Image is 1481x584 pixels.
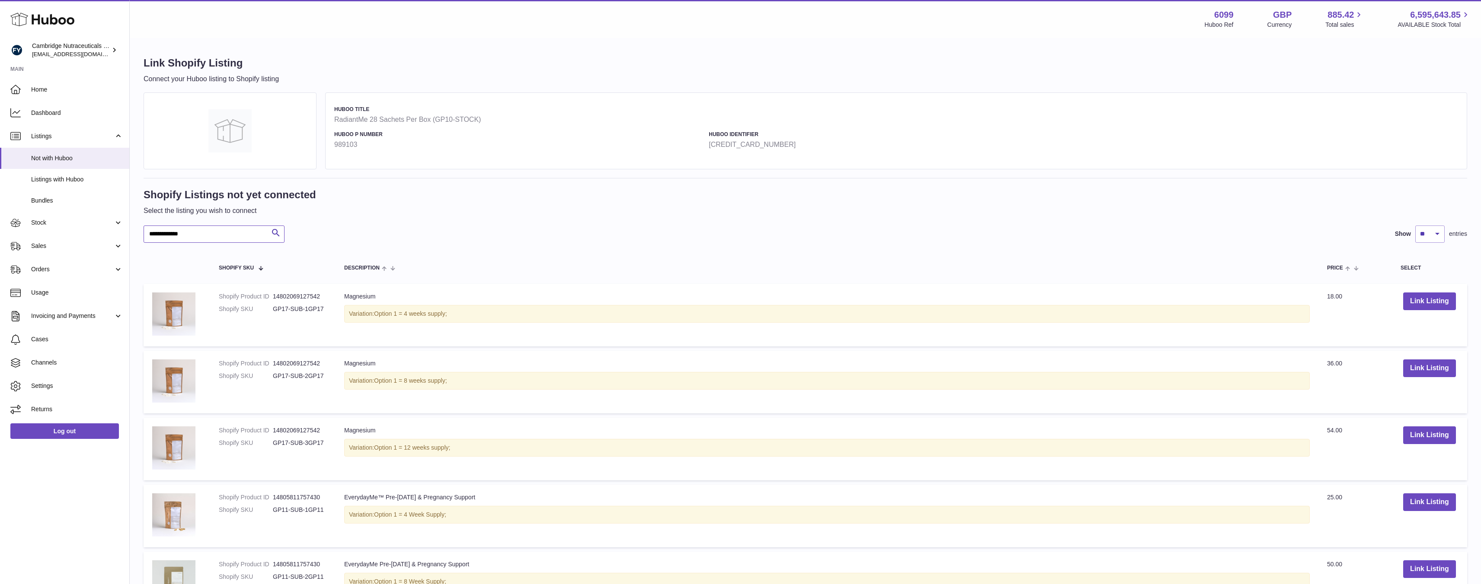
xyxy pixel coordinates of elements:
strong: RadiantMe 28 Sachets Per Box (GP10-STOCK) [334,115,1454,124]
img: EverydayMe™ Pre-Natal & Pregnancy Support [152,493,195,536]
span: Option 1 = 8 weeks supply; [374,377,447,384]
button: Link Listing [1403,426,1456,444]
dd: GP11-SUB-1GP11 [273,506,327,514]
div: Magnesium [344,292,1310,301]
dt: Shopify SKU [219,372,273,380]
span: Not with Huboo [31,154,123,162]
div: Variation: [344,372,1310,390]
dt: Shopify Product ID [219,426,273,435]
span: Usage [31,289,123,297]
img: huboo@camnutra.com [10,44,23,57]
span: entries [1449,230,1467,238]
span: Option 1 = 12 weeks supply; [374,444,450,451]
dt: Shopify SKU [219,506,273,514]
dd: GP17-SUB-1GP17 [273,305,327,313]
span: Cases [31,335,123,343]
img: Magnesium [152,426,195,470]
div: EverydayMe Pre-[DATE] & Pregnancy Support [344,560,1310,568]
div: Huboo Ref [1205,21,1234,29]
span: Dashboard [31,109,123,117]
span: 18.00 [1327,293,1342,300]
h4: Huboo Title [334,106,1454,113]
div: Variation: [344,506,1310,524]
span: Shopify SKU [219,265,254,271]
dd: 14805811757430 [273,493,327,501]
button: Link Listing [1403,560,1456,578]
dd: 14805811757430 [273,560,327,568]
span: 6,595,643.85 [1410,9,1461,21]
h1: Link Shopify Listing [144,56,279,70]
span: [EMAIL_ADDRESS][DOMAIN_NAME] [32,51,127,57]
p: Select the listing you wish to connect [144,206,316,216]
dt: Shopify SKU [219,439,273,447]
dd: GP11-SUB-2GP11 [273,573,327,581]
span: Sales [31,242,114,250]
label: Show [1395,230,1411,238]
div: Magnesium [344,359,1310,368]
span: Price [1327,265,1343,271]
h1: Shopify Listings not yet connected [144,188,316,202]
span: 54.00 [1327,427,1342,434]
dd: 14802069127542 [273,292,327,301]
dd: 14802069127542 [273,359,327,368]
button: Link Listing [1403,359,1456,377]
img: Magnesium [152,292,195,336]
dt: Shopify SKU [219,305,273,313]
span: 25.00 [1327,494,1342,501]
a: 6,595,643.85 AVAILABLE Stock Total [1398,9,1471,29]
div: Variation: [344,439,1310,457]
span: Option 1 = 4 weeks supply; [374,310,447,317]
div: Select [1401,265,1459,271]
dd: 14802069127542 [273,426,327,435]
dt: Shopify SKU [219,573,273,581]
span: Option 1 = 4 Week Supply; [374,511,446,518]
strong: [CREDIT_CARD_NUMBER] [709,140,1079,149]
h4: Huboo P number [334,131,704,138]
span: Channels [31,359,123,367]
span: Listings with Huboo [31,175,123,184]
dt: Shopify Product ID [219,560,273,568]
strong: 989103 [334,140,704,149]
span: Orders [31,265,114,273]
span: Home [31,86,123,94]
dt: Shopify Product ID [219,359,273,368]
button: Link Listing [1403,292,1456,310]
span: Bundles [31,197,123,205]
div: Variation: [344,305,1310,323]
div: EverydayMe™ Pre-[DATE] & Pregnancy Support [344,493,1310,501]
span: Returns [31,405,123,413]
strong: 6099 [1214,9,1234,21]
span: 885.42 [1327,9,1354,21]
dt: Shopify Product ID [219,292,273,301]
img: RadiantMe 28 Sachets Per Box (GP10-STOCK) [208,109,252,152]
span: Stock [31,219,114,227]
dd: GP17-SUB-3GP17 [273,439,327,447]
div: Cambridge Nutraceuticals Ltd [32,42,110,58]
span: AVAILABLE Stock Total [1398,21,1471,29]
img: Magnesium [152,359,195,403]
dd: GP17-SUB-2GP17 [273,372,327,380]
div: Magnesium [344,426,1310,435]
span: Settings [31,382,123,390]
div: Currency [1267,21,1292,29]
button: Link Listing [1403,493,1456,511]
strong: GBP [1273,9,1292,21]
a: Log out [10,423,119,439]
span: Listings [31,132,114,140]
span: 36.00 [1327,360,1342,367]
span: Description [344,265,380,271]
span: Invoicing and Payments [31,312,114,320]
span: 50.00 [1327,561,1342,568]
p: Connect your Huboo listing to Shopify listing [144,74,279,84]
a: 885.42 Total sales [1325,9,1364,29]
h4: Huboo Identifier [709,131,1079,138]
dt: Shopify Product ID [219,493,273,501]
span: Total sales [1325,21,1364,29]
